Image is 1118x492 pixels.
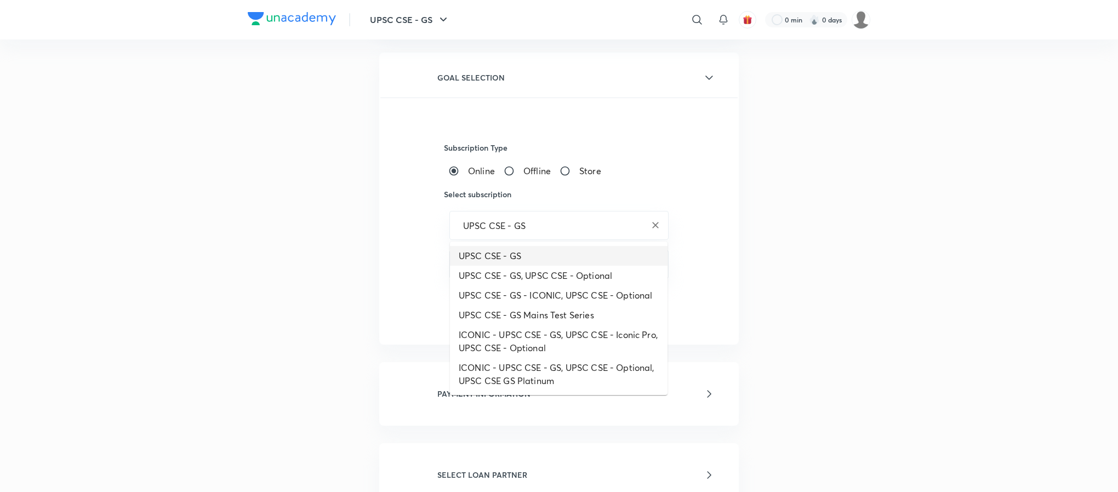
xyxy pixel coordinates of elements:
[579,164,601,178] span: Store
[248,12,336,25] img: Company Logo
[662,224,664,226] button: Close
[743,15,752,25] img: avatar
[648,218,663,233] button: Clear
[468,164,495,178] span: Online
[444,142,674,153] h6: Subscription Type
[437,388,531,399] h6: PAYMENT INFORMATION
[450,285,668,305] li: UPSC CSE - GS - ICONIC, UPSC CSE - Optional
[450,358,668,391] li: ICONIC - UPSC CSE - GS, UPSC CSE - Optional, UPSC CSE GS Platinum
[852,10,870,29] img: Pranesh
[444,188,674,200] h6: Select subscription
[450,246,668,266] li: UPSC CSE - GS
[809,14,820,25] img: streak
[450,325,668,358] li: ICONIC - UPSC CSE - GS, UPSC CSE - Iconic Pro, UPSC CSE - Optional
[437,469,527,480] h6: SELECT LOAN PARTNER
[363,9,457,31] button: UPSC CSE - GS
[463,220,655,231] input: Goal Name
[450,266,668,285] li: UPSC CSE - GS, UPSC CSE - Optional
[437,72,505,83] h6: GOAL SELECTION
[523,164,551,178] span: Offline
[248,12,336,28] a: Company Logo
[450,305,668,325] li: UPSC CSE - GS Mains Test Series
[739,11,756,28] button: avatar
